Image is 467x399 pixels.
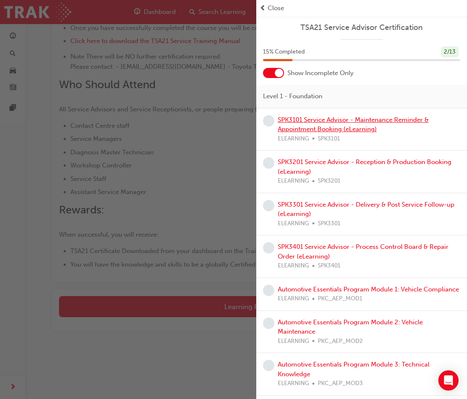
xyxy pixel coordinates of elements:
[263,157,274,169] span: learningRecordVerb_NONE-icon
[278,219,309,229] span: ELEARNING
[263,92,322,101] span: Level 1 - Foundation
[263,47,305,57] span: 15 % Completed
[263,242,274,253] span: learningRecordVerb_NONE-icon
[278,116,429,133] a: SPK3101 Service Advisor - Maintenance Reminder & Appointment Booking (eLearning)
[260,3,464,13] button: prev-iconClose
[318,294,362,304] span: PKC_AEP_MOD1
[438,370,459,391] div: Open Intercom Messenger
[260,3,266,13] span: prev-icon
[278,318,423,336] a: Automotive Essentials Program Module 2: Vehicle Maintenance
[318,219,341,229] span: SPK3301
[318,261,341,271] span: SPK3401
[278,201,454,218] a: SPK3301 Service Advisor - Delivery & Post Service Follow-up (eLearning)
[441,46,459,58] div: 2 / 13
[278,379,309,388] span: ELEARNING
[278,261,309,271] span: ELEARNING
[278,158,451,175] a: SPK3201 Service Advisor - Reception & Production Booking (eLearning)
[278,361,429,378] a: Automotive Essentials Program Module 3: Technical Knowledge
[318,379,363,388] span: PKC_AEP_MOD3
[318,337,363,346] span: PKC_AEP_MOD2
[263,23,460,32] a: TSA21 Service Advisor Certification
[263,360,274,371] span: learningRecordVerb_NONE-icon
[278,286,459,293] a: Automotive Essentials Program Module 1: Vehicle Compliance
[318,134,340,144] span: SPK3101
[263,285,274,296] span: learningRecordVerb_NONE-icon
[263,318,274,329] span: learningRecordVerb_NONE-icon
[263,200,274,211] span: learningRecordVerb_NONE-icon
[278,134,309,144] span: ELEARNING
[287,68,354,78] span: Show Incomplete Only
[263,115,274,127] span: learningRecordVerb_NONE-icon
[318,176,341,186] span: SPK3201
[268,3,284,13] span: Close
[278,337,309,346] span: ELEARNING
[278,243,448,260] a: SPK3401 Service Advisor - Process Control Board & Repair Order (eLearning)
[278,176,309,186] span: ELEARNING
[278,294,309,304] span: ELEARNING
